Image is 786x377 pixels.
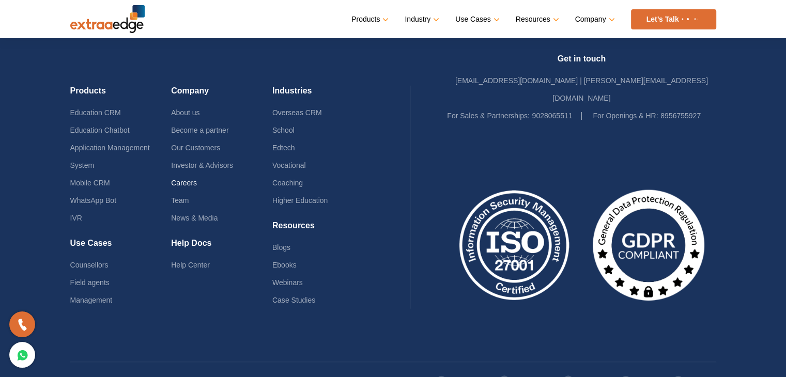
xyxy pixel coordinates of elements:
a: Industry [405,12,437,27]
a: About us [171,108,199,117]
a: Webinars [272,278,303,287]
h4: Resources [272,221,374,239]
a: Careers [171,179,197,187]
a: Products [351,12,387,27]
h4: Products [70,86,172,104]
a: Education CRM [70,108,121,117]
a: Case Studies [272,296,315,304]
a: Ebooks [272,261,297,269]
a: Help Center [171,261,210,269]
a: Blogs [272,243,290,252]
a: Mobile CRM [70,179,110,187]
h4: Get in touch [447,54,716,72]
a: School [272,126,295,134]
a: Our Customers [171,144,220,152]
a: Edtech [272,144,295,152]
a: Use Cases [455,12,497,27]
a: Management [70,296,113,304]
a: Application Management System [70,144,150,169]
h4: Company [171,86,272,104]
a: WhatsApp Bot [70,196,117,205]
a: Counsellors [70,261,109,269]
a: Overseas CRM [272,108,322,117]
a: IVR [70,214,82,222]
a: Field agents [70,278,110,287]
a: Investor & Advisors [171,161,233,169]
a: News & Media [171,214,218,222]
a: Coaching [272,179,303,187]
label: For Sales & Partnerships: [447,107,530,124]
a: Company [575,12,613,27]
h4: Industries [272,86,374,104]
a: Vocational [272,161,306,169]
a: [EMAIL_ADDRESS][DOMAIN_NAME] | [PERSON_NAME][EMAIL_ADDRESS][DOMAIN_NAME] [455,76,708,102]
a: Resources [516,12,557,27]
a: Let’s Talk [631,9,716,29]
h4: Help Docs [171,238,272,256]
a: Higher Education [272,196,328,205]
label: For Openings & HR: [593,107,658,124]
a: Education Chatbot [70,126,130,134]
a: Become a partner [171,126,228,134]
h4: Use Cases [70,238,172,256]
a: 8956755927 [660,112,701,120]
a: 9028065511 [532,112,572,120]
a: Team [171,196,189,205]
